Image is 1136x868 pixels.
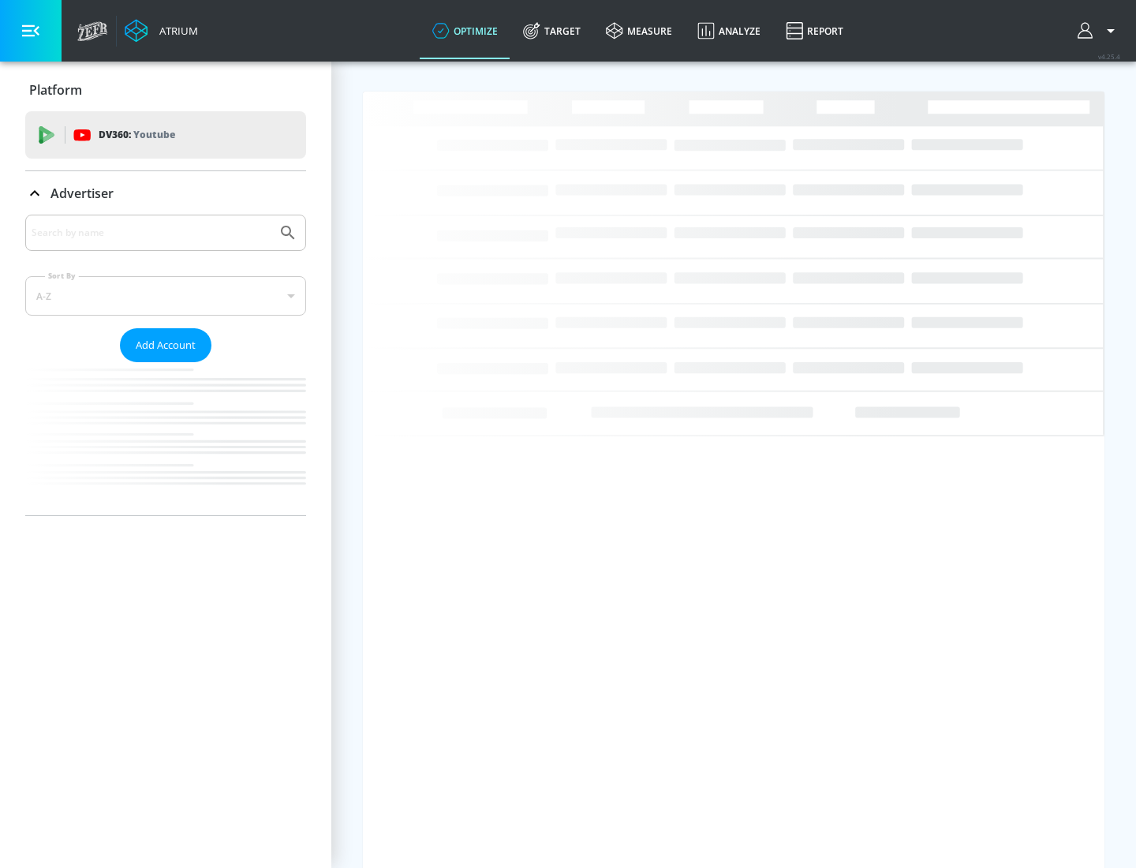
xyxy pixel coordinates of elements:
[133,126,175,143] p: Youtube
[420,2,510,59] a: optimize
[32,223,271,243] input: Search by name
[25,276,306,316] div: A-Z
[136,336,196,354] span: Add Account
[25,68,306,112] div: Platform
[25,215,306,515] div: Advertiser
[125,19,198,43] a: Atrium
[25,111,306,159] div: DV360: Youtube
[685,2,773,59] a: Analyze
[50,185,114,202] p: Advertiser
[153,24,198,38] div: Atrium
[25,171,306,215] div: Advertiser
[593,2,685,59] a: measure
[773,2,856,59] a: Report
[29,81,82,99] p: Platform
[25,362,306,515] nav: list of Advertiser
[45,271,79,281] label: Sort By
[99,126,175,144] p: DV360:
[1098,52,1120,61] span: v 4.25.4
[120,328,211,362] button: Add Account
[510,2,593,59] a: Target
